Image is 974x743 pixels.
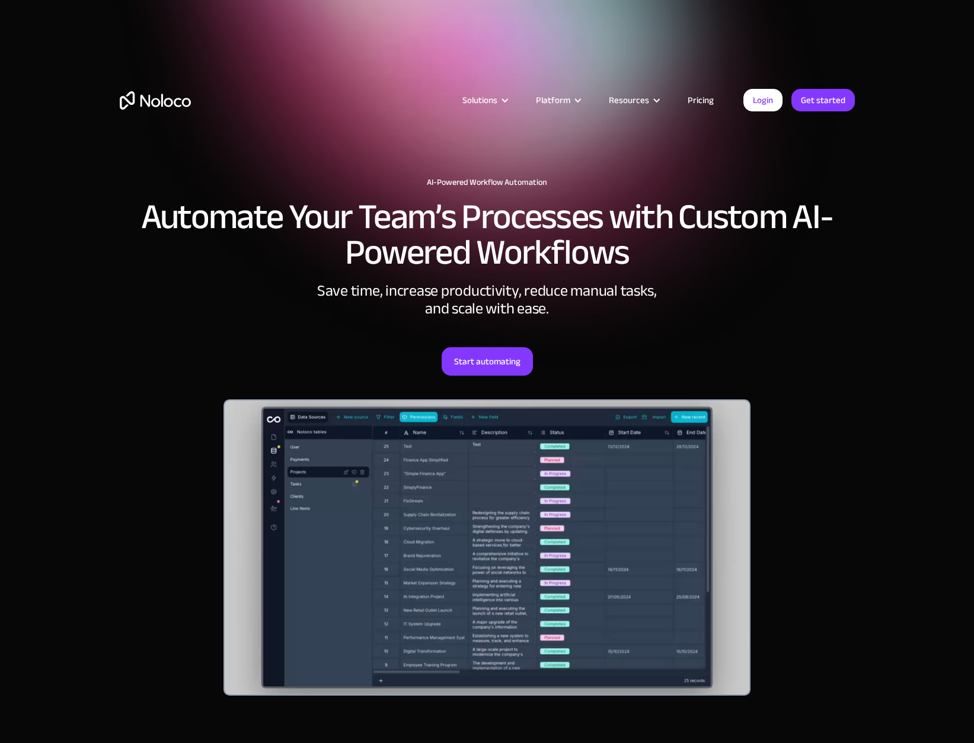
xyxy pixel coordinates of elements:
[462,92,497,108] div: Solutions
[442,347,533,376] a: Start automating
[609,92,649,108] div: Resources
[791,89,855,111] a: Get started
[120,178,855,187] h1: AI-Powered Workflow Automation
[673,92,729,108] a: Pricing
[448,92,521,108] div: Solutions
[120,199,855,270] h2: Automate Your Team’s Processes with Custom AI-Powered Workflows
[120,91,191,110] a: home
[743,89,783,111] a: Login
[594,92,673,108] div: Resources
[536,92,570,108] div: Platform
[521,92,594,108] div: Platform
[309,282,665,318] div: Save time, increase productivity, reduce manual tasks, and scale with ease.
